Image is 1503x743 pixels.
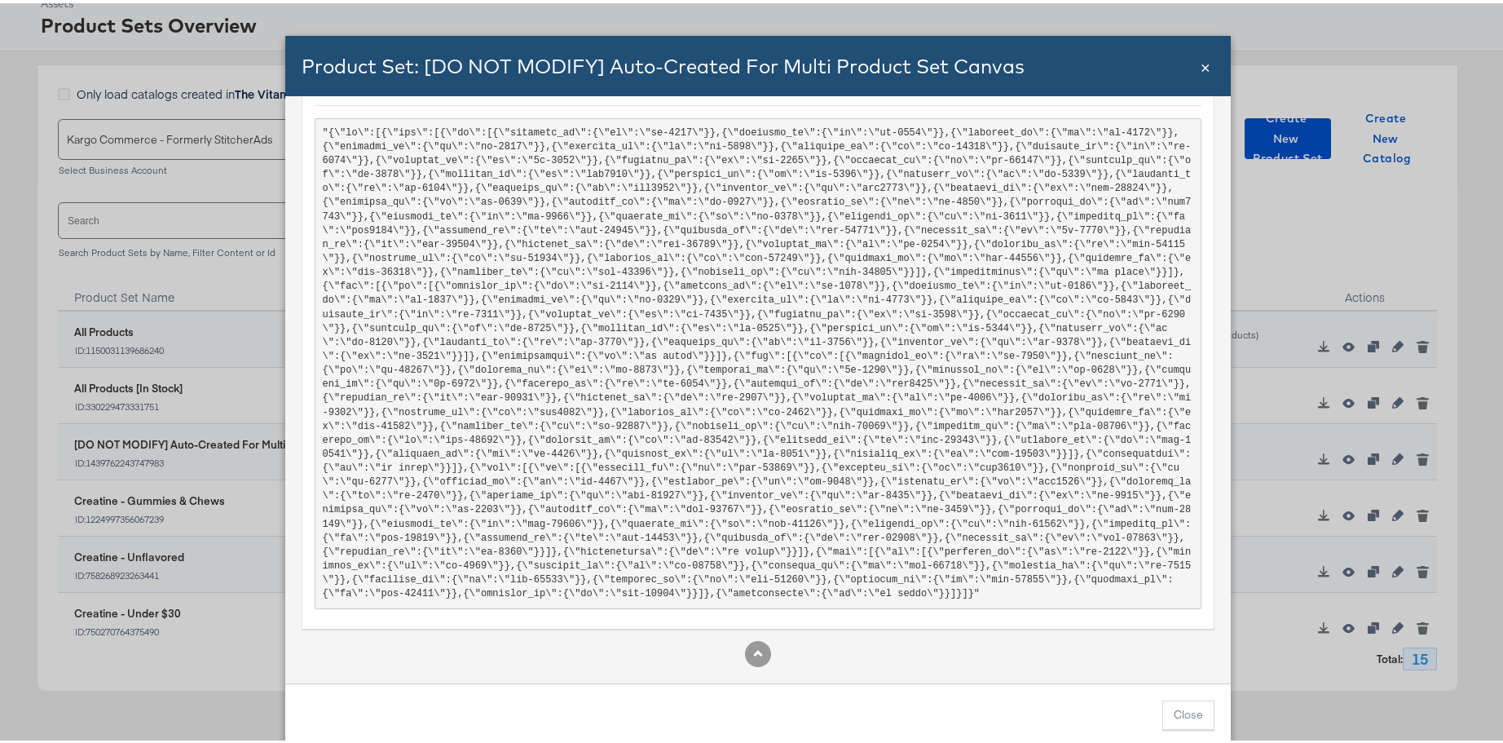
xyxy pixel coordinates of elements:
[1201,51,1210,75] div: Close
[302,51,1025,75] span: Product Set: [DO NOT MODIFY] Auto-Created For Multi Product Set Canvas
[315,115,1201,606] pre: "{\"lo\":[{\"ips\":[{\"do\":[{\"sitametc_ad\":{\"el\":\"se-4217\"}},{\"doeiusmo_te\":{\"in\":\"ut...
[285,33,1231,743] div: Rule Spec
[1162,697,1214,727] button: Close
[1201,51,1210,73] span: ×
